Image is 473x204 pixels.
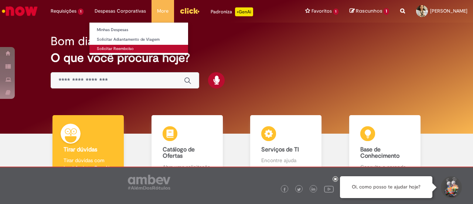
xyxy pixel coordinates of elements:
span: Rascunhos [356,7,382,14]
b: Tirar dúvidas [64,146,97,153]
div: Padroniza [211,7,253,16]
img: logo_footer_ambev_rotulo_gray.png [128,175,170,190]
ul: Despesas Corporativas [89,22,188,55]
h2: Bom dia, Etiene [51,35,133,48]
b: Base de Conhecimento [360,146,399,160]
a: Catálogo de Ofertas Abra uma solicitação [138,115,237,179]
p: Consulte e aprenda [360,163,409,171]
img: click_logo_yellow_360x200.png [180,5,200,16]
img: logo_footer_twitter.png [297,188,301,191]
a: Tirar dúvidas Tirar dúvidas com Lupi Assist e Gen Ai [39,115,138,179]
p: Encontre ajuda [261,157,310,164]
a: Rascunhos [350,8,389,15]
img: logo_footer_facebook.png [283,188,286,191]
p: Tirar dúvidas com Lupi Assist e Gen Ai [64,157,113,171]
img: logo_footer_youtube.png [324,184,334,194]
img: ServiceNow [1,4,39,19]
span: 1 [384,8,389,15]
span: 1 [333,9,339,15]
a: Solicitar Adiantamento de Viagem [89,36,188,44]
span: Favoritos [312,7,332,15]
b: Serviços de TI [261,146,299,153]
span: Despesas Corporativas [95,7,146,15]
span: [PERSON_NAME] [430,8,467,14]
span: 1 [78,9,84,15]
p: +GenAi [235,7,253,16]
img: logo_footer_linkedin.png [312,187,315,192]
a: Minhas Despesas [89,26,188,34]
span: Requisições [51,7,76,15]
a: Solicitar Reembolso [89,45,188,53]
a: Serviços de TI Encontre ajuda [236,115,336,179]
span: More [157,7,169,15]
p: Abra uma solicitação [163,163,212,171]
button: Iniciar Conversa de Suporte [440,176,462,198]
b: Catálogo de Ofertas [163,146,195,160]
a: Base de Conhecimento Consulte e aprenda [336,115,435,179]
h2: O que você procura hoje? [51,51,422,64]
div: Oi, como posso te ajudar hoje? [340,176,432,198]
